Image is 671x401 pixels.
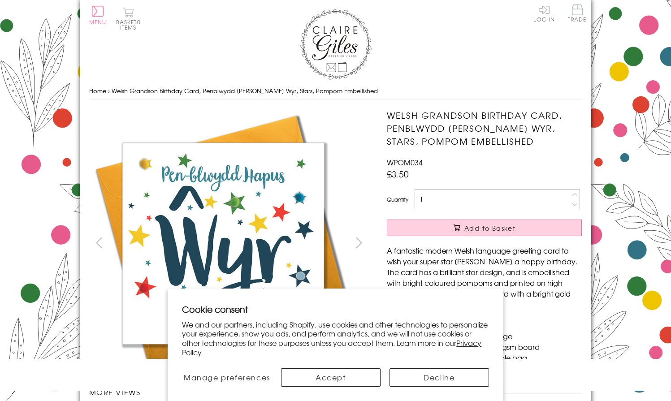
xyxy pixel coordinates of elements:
[387,220,582,236] button: Add to Basket
[89,6,107,25] button: Menu
[112,86,378,95] span: Welsh Grandson Birthday Card, Penblwydd [PERSON_NAME] Wyr, Stars, Pompom Embellished
[387,157,423,168] span: WPOM034
[349,233,369,253] button: next
[89,86,106,95] a: Home
[464,224,515,233] span: Add to Basket
[182,368,272,387] button: Manage preferences
[568,4,587,24] a: Trade
[89,233,109,253] button: prev
[387,245,582,310] p: A fantastic modern Welsh language greeting card to wish your super star [PERSON_NAME] a happy bir...
[182,320,489,357] p: We and our partners, including Shopify, use cookies and other technologies to personalize your ex...
[89,387,369,397] h3: More views
[182,337,481,358] a: Privacy Policy
[300,9,372,80] img: Claire Giles Greetings Cards
[108,86,110,95] span: ›
[387,168,409,180] span: £3.50
[387,195,408,203] label: Quantity
[89,109,358,378] img: Welsh Grandson Birthday Card, Penblwydd Hapus Wyr, Stars, Pompom Embellished
[89,82,582,100] nav: breadcrumbs
[182,303,489,315] h2: Cookie consent
[89,18,107,26] span: Menu
[568,4,587,22] span: Trade
[120,18,141,31] span: 0 items
[281,368,381,387] button: Accept
[533,4,555,22] a: Log In
[116,7,141,30] button: Basket0 items
[184,372,270,383] span: Manage preferences
[390,368,489,387] button: Decline
[387,109,582,147] h1: Welsh Grandson Birthday Card, Penblwydd [PERSON_NAME] Wyr, Stars, Pompom Embellished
